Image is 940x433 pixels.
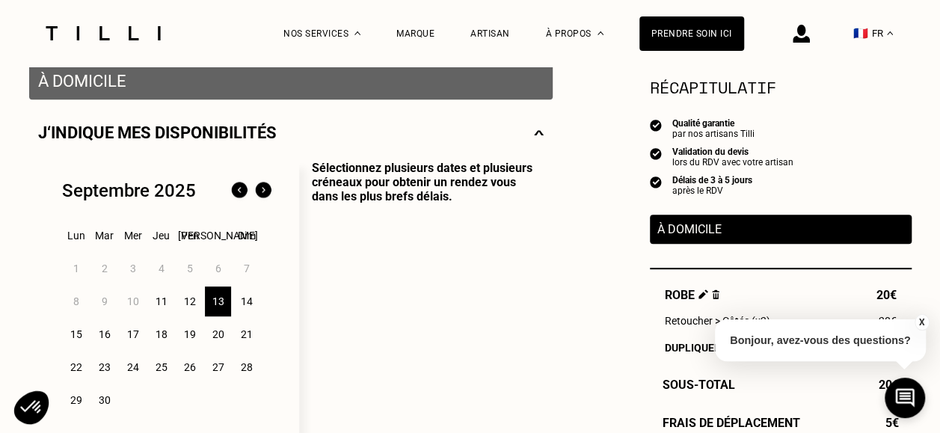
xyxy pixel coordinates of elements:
[672,175,752,185] div: Délais de 3 à 5 jours
[396,28,434,39] a: Marque
[876,288,897,302] span: 20€
[176,286,203,316] div: 12
[672,118,755,129] div: Qualité garantie
[650,416,912,430] div: Frais de déplacement
[354,31,360,35] img: Menu déroulant
[148,286,174,316] div: 11
[38,72,544,90] p: À domicile
[853,26,868,40] span: 🇫🇷
[148,319,174,349] div: 18
[205,319,231,349] div: 20
[176,352,203,382] div: 26
[657,222,904,236] p: À domicile
[251,179,275,203] img: Mois suivant
[120,352,146,382] div: 24
[639,16,744,51] a: Prendre soin ici
[672,147,793,157] div: Validation du devis
[233,286,259,316] div: 14
[91,385,117,415] div: 30
[672,157,793,168] div: lors du RDV avec votre artisan
[38,123,277,142] p: J‘indique mes disponibilités
[914,314,929,331] button: X
[887,31,893,35] img: menu déroulant
[62,180,196,201] div: Septembre 2025
[715,319,926,361] p: Bonjour, avez-vous des questions?
[176,319,203,349] div: 19
[712,289,720,299] img: Supprimer
[148,352,174,382] div: 25
[672,129,755,139] div: par nos artisans Tilli
[879,378,899,392] span: 20€
[205,352,231,382] div: 27
[227,179,251,203] img: Mois précédent
[698,289,708,299] img: Éditer
[665,342,897,354] div: Dupliquer
[650,378,912,392] div: Sous-Total
[91,352,117,382] div: 23
[672,185,752,196] div: après le RDV
[63,319,89,349] div: 15
[91,319,117,349] div: 16
[470,28,510,39] a: Artisan
[63,352,89,382] div: 22
[40,26,166,40] img: Logo du service de couturière Tilli
[665,315,770,327] span: Retoucher > Côtés (x2)
[120,319,146,349] div: 17
[233,319,259,349] div: 21
[205,286,231,316] div: 13
[650,75,912,99] section: Récapitulatif
[665,288,720,302] span: Robe
[885,416,899,430] span: 5€
[650,175,662,188] img: icon list info
[650,118,662,132] img: icon list info
[63,385,89,415] div: 29
[598,31,603,35] img: Menu déroulant à propos
[650,147,662,160] img: icon list info
[793,25,810,43] img: icône connexion
[233,352,259,382] div: 28
[534,123,544,142] img: svg+xml;base64,PHN2ZyBmaWxsPSJub25lIiBoZWlnaHQ9IjE0IiB2aWV3Qm94PSIwIDAgMjggMTQiIHdpZHRoPSIyOCIgeG...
